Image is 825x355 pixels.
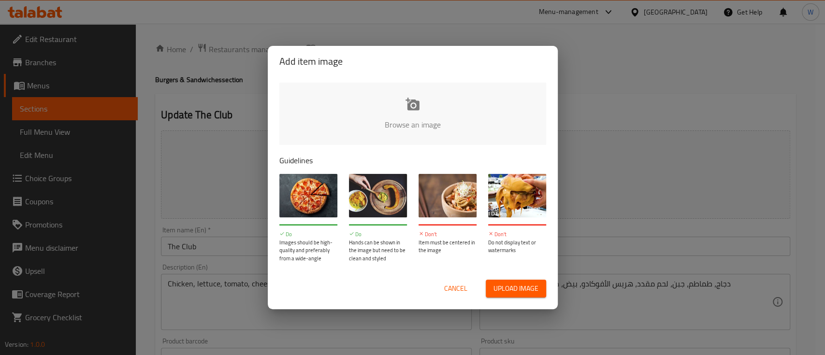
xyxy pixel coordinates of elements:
[493,283,538,295] span: Upload image
[419,174,477,217] img: guide-img-3@3x.jpg
[279,155,546,166] p: Guidelines
[279,54,546,69] h2: Add item image
[419,230,477,239] p: Don't
[419,239,477,255] p: Item must be centered in the image
[349,174,407,217] img: guide-img-2@3x.jpg
[279,174,337,217] img: guide-img-1@3x.jpg
[440,280,471,298] button: Cancel
[349,239,407,263] p: Hands can be shown in the image but need to be clean and styled
[279,239,337,263] p: Images should be high-quality and preferably from a wide-angle
[488,239,546,255] p: Do not display text or watermarks
[279,230,337,239] p: Do
[349,230,407,239] p: Do
[486,280,546,298] button: Upload image
[488,174,546,217] img: guide-img-4@3x.jpg
[444,283,467,295] span: Cancel
[488,230,546,239] p: Don't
